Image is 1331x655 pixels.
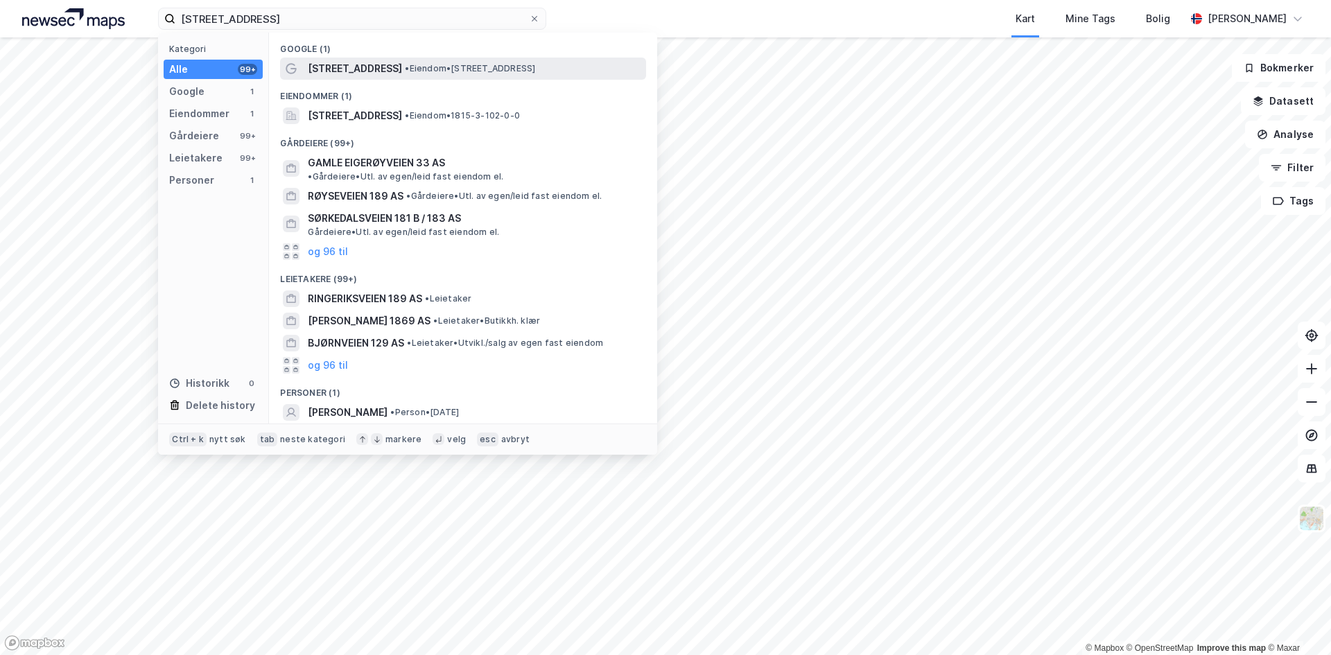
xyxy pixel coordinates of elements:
[308,227,499,238] span: Gårdeiere • Utl. av egen/leid fast eiendom el.
[406,191,602,202] span: Gårdeiere • Utl. av egen/leid fast eiendom el.
[246,86,257,97] div: 1
[1245,121,1325,148] button: Analyse
[1197,643,1266,653] a: Improve this map
[308,171,503,182] span: Gårdeiere • Utl. av egen/leid fast eiendom el.
[269,127,657,152] div: Gårdeiere (99+)
[169,433,207,446] div: Ctrl + k
[1261,187,1325,215] button: Tags
[1241,87,1325,115] button: Datasett
[1208,10,1287,27] div: [PERSON_NAME]
[405,110,520,121] span: Eiendom • 1815-3-102-0-0
[390,407,459,418] span: Person • [DATE]
[269,263,657,288] div: Leietakere (99+)
[1086,643,1124,653] a: Mapbox
[209,434,246,445] div: nytt søk
[238,130,257,141] div: 99+
[308,357,348,374] button: og 96 til
[238,64,257,75] div: 99+
[477,433,498,446] div: esc
[169,128,219,144] div: Gårdeiere
[390,407,394,417] span: •
[175,8,529,29] input: Søk på adresse, matrikkel, gårdeiere, leietakere eller personer
[1262,588,1331,655] div: Kontrollprogram for chat
[308,107,402,124] span: [STREET_ADDRESS]
[246,175,257,186] div: 1
[407,338,603,349] span: Leietaker • Utvikl./salg av egen fast eiendom
[308,335,404,351] span: BJØRNVEIEN 129 AS
[186,397,255,414] div: Delete history
[1232,54,1325,82] button: Bokmerker
[269,376,657,401] div: Personer (1)
[269,33,657,58] div: Google (1)
[280,434,345,445] div: neste kategori
[308,171,312,182] span: •
[433,315,540,326] span: Leietaker • Butikkh. klær
[405,63,535,74] span: Eiendom • [STREET_ADDRESS]
[238,152,257,164] div: 99+
[447,434,466,445] div: velg
[257,433,278,446] div: tab
[308,404,388,421] span: [PERSON_NAME]
[425,293,471,304] span: Leietaker
[385,434,421,445] div: markere
[4,635,65,651] a: Mapbox homepage
[269,80,657,105] div: Eiendommer (1)
[308,243,348,260] button: og 96 til
[405,63,409,73] span: •
[169,375,229,392] div: Historikk
[308,188,403,204] span: RØYSEVEIEN 189 AS
[169,105,229,122] div: Eiendommer
[425,293,429,304] span: •
[406,191,410,201] span: •
[169,150,223,166] div: Leietakere
[169,44,263,54] div: Kategori
[169,83,205,100] div: Google
[501,434,530,445] div: avbryt
[1298,505,1325,532] img: Z
[1126,643,1194,653] a: OpenStreetMap
[1259,154,1325,182] button: Filter
[169,172,214,189] div: Personer
[308,290,422,307] span: RINGERIKSVEIEN 189 AS
[308,60,402,77] span: [STREET_ADDRESS]
[1146,10,1170,27] div: Bolig
[1262,588,1331,655] iframe: Chat Widget
[308,155,445,171] span: GAMLE EIGERØYVEIEN 33 AS
[22,8,125,29] img: logo.a4113a55bc3d86da70a041830d287a7e.svg
[405,110,409,121] span: •
[407,338,411,348] span: •
[246,378,257,389] div: 0
[169,61,188,78] div: Alle
[308,313,430,329] span: [PERSON_NAME] 1869 AS
[1065,10,1115,27] div: Mine Tags
[246,108,257,119] div: 1
[433,315,437,326] span: •
[1016,10,1035,27] div: Kart
[308,210,641,227] span: SØRKEDALSVEIEN 181 B / 183 AS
